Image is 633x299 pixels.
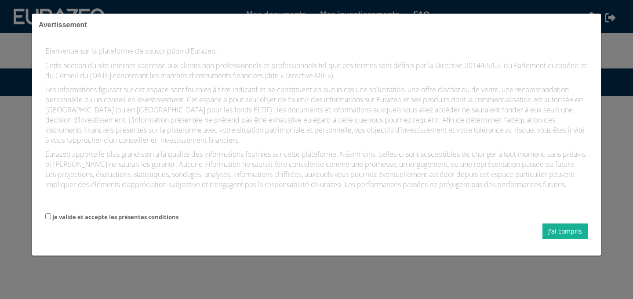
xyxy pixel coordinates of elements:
[542,223,588,239] button: J'ai compris
[52,213,178,221] label: Je valide et accepte les présentes conditions
[45,46,588,56] p: Bienvenue sur la plateforme de souscription d’Eurazeo.
[45,149,588,189] p: Eurazeo apporte le plus grand soin à la qualité des informations fournies sur cette plateforme. N...
[45,85,588,145] p: Les informations figurant sur cet espace sont fournies à titre indicatif et ne constituent en auc...
[39,20,594,30] h3: Avertissement
[45,61,588,81] p: Cette section du site internet s’adresse aux clients non professionnels et professionnels tel que...
[45,194,588,214] p: En choisissant d’accéder à notre site, vous reconnaissez avoir pris connaissance de cet avertisse...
